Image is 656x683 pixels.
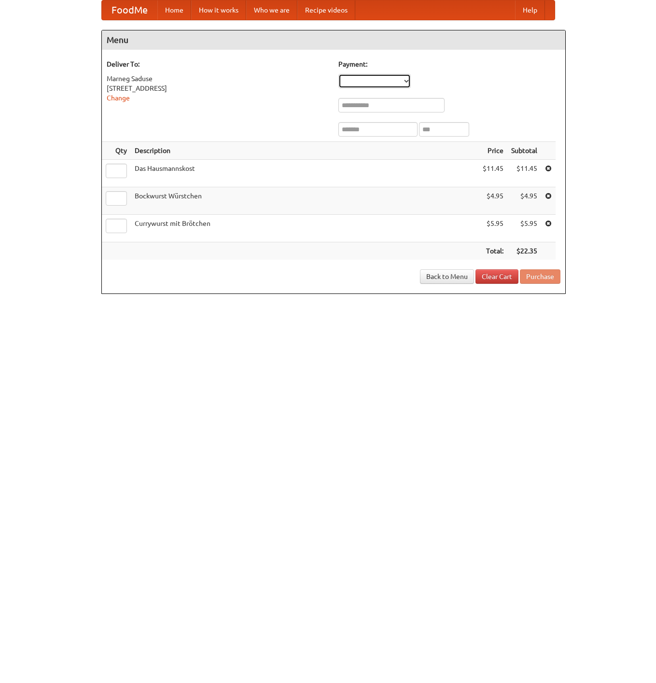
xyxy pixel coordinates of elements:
[507,187,541,215] td: $4.95
[102,30,565,50] h4: Menu
[507,215,541,242] td: $5.95
[479,187,507,215] td: $4.95
[507,242,541,260] th: $22.35
[479,215,507,242] td: $5.95
[475,269,518,284] a: Clear Cart
[479,160,507,187] td: $11.45
[297,0,355,20] a: Recipe videos
[131,142,479,160] th: Description
[507,142,541,160] th: Subtotal
[131,187,479,215] td: Bockwurst Würstchen
[338,59,560,69] h5: Payment:
[515,0,545,20] a: Help
[131,160,479,187] td: Das Hausmannskost
[107,84,329,93] div: [STREET_ADDRESS]
[131,215,479,242] td: Currywurst mit Brötchen
[246,0,297,20] a: Who we are
[507,160,541,187] td: $11.45
[102,142,131,160] th: Qty
[107,74,329,84] div: Marneg Saduse
[191,0,246,20] a: How it works
[520,269,560,284] button: Purchase
[157,0,191,20] a: Home
[479,142,507,160] th: Price
[107,94,130,102] a: Change
[479,242,507,260] th: Total:
[420,269,474,284] a: Back to Menu
[102,0,157,20] a: FoodMe
[107,59,329,69] h5: Deliver To:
